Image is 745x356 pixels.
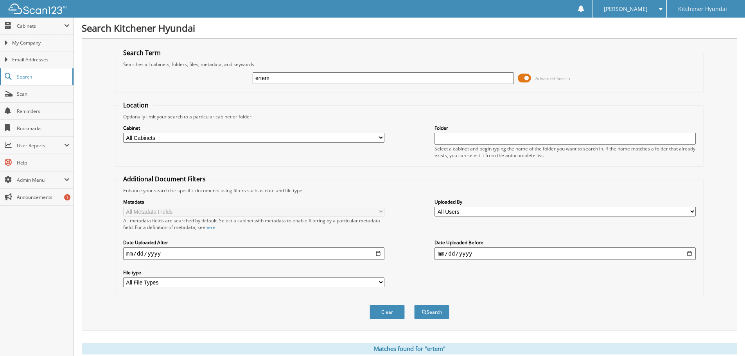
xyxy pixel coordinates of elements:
[434,239,696,246] label: Date Uploaded Before
[370,305,405,319] button: Clear
[119,48,165,57] legend: Search Term
[17,91,70,97] span: Scan
[17,73,68,80] span: Search
[8,4,66,14] img: scan123-logo-white.svg
[434,199,696,205] label: Uploaded By
[123,217,384,231] div: All metadata fields are searched by default. Select a cabinet with metadata to enable filtering b...
[604,7,648,11] span: [PERSON_NAME]
[414,305,449,319] button: Search
[119,101,153,109] legend: Location
[82,343,737,354] div: Matches found for "ertem"
[17,23,64,29] span: Cabinets
[434,247,696,260] input: end
[17,108,70,114] span: Reminders
[17,177,64,183] span: Admin Menu
[17,125,70,132] span: Bookmarks
[17,194,70,200] span: Announcements
[12,56,70,63] span: Email Addresses
[82,21,737,34] h1: Search Kitchener Hyundai
[535,75,570,81] span: Advanced Search
[17,142,64,149] span: User Reports
[119,113,700,120] div: Optionally limit your search to a particular cabinet or folder
[123,247,384,260] input: start
[12,39,70,47] span: My Company
[119,175,210,183] legend: Additional Document Filters
[123,239,384,246] label: Date Uploaded After
[123,125,384,131] label: Cabinet
[64,194,70,200] div: 1
[119,61,700,68] div: Searches all cabinets, folders, files, metadata, and keywords
[123,269,384,276] label: File type
[123,199,384,205] label: Metadata
[434,125,696,131] label: Folder
[434,145,696,159] div: Select a cabinet and begin typing the name of the folder you want to search in. If the name match...
[17,159,70,166] span: Help
[119,187,700,194] div: Enhance your search for specific documents using filters such as date and file type.
[205,224,215,231] a: here
[678,7,727,11] span: Kitchener Hyundai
